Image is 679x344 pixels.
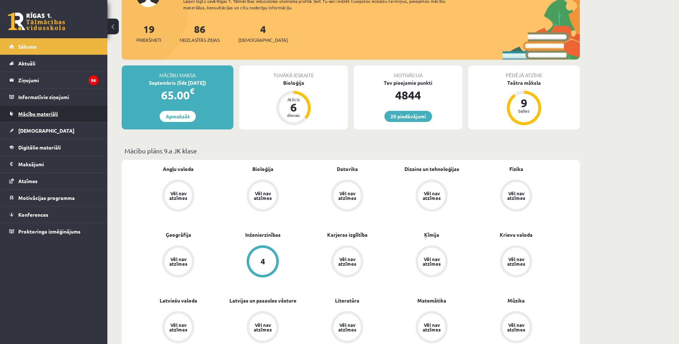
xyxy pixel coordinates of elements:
[337,165,358,173] a: Datorika
[506,323,526,332] div: Vēl nav atzīmes
[9,139,98,156] a: Digitālie materiāli
[474,245,558,279] a: Vēl nav atzīmes
[354,65,462,79] div: Motivācija
[9,55,98,72] a: Aktuāli
[468,79,580,126] a: Teātra māksla 9 balles
[404,165,459,173] a: Dizains un tehnoloģijas
[9,223,98,240] a: Proktoringa izmēģinājums
[508,297,525,304] a: Mūzika
[506,191,526,200] div: Vēl nav atzīmes
[18,72,98,88] legend: Ziņojumi
[335,297,359,304] a: Literatūra
[18,110,58,117] span: Mācību materiāli
[168,323,188,332] div: Vēl nav atzīmes
[9,173,98,189] a: Atzīmes
[9,206,98,223] a: Konferences
[122,79,233,87] div: Septembris (līdz [DATE])
[337,257,357,266] div: Vēl nav atzīmes
[122,87,233,104] div: 65.00
[238,23,288,44] a: 4[DEMOGRAPHIC_DATA]
[474,180,558,213] a: Vēl nav atzīmes
[468,65,580,79] div: Pēdējā atzīme
[239,79,348,126] a: Bioloģija Atlicis 6 dienas
[513,97,535,109] div: 9
[125,146,577,156] p: Mācību plāns 9.a JK klase
[354,87,462,104] div: 4844
[9,105,98,122] a: Mācību materiāli
[509,165,523,173] a: Fizika
[261,257,265,265] div: 4
[122,65,233,79] div: Mācību maksa
[18,43,37,50] span: Sākums
[305,245,389,279] a: Vēl nav atzīmes
[337,191,357,200] div: Vēl nav atzīmes
[190,86,194,96] span: €
[18,89,98,105] legend: Informatīvie ziņojumi
[180,36,220,44] span: Neizlasītās ziņas
[389,245,474,279] a: Vēl nav atzīmes
[160,111,196,122] a: Apmaksāt
[9,89,98,105] a: Informatīvie ziņojumi
[422,257,442,266] div: Vēl nav atzīmes
[417,297,446,304] a: Matemātika
[136,180,220,213] a: Vēl nav atzīmes
[337,323,357,332] div: Vēl nav atzīmes
[9,190,98,206] a: Motivācijas programma
[166,231,191,239] a: Ģeogrāfija
[500,231,533,239] a: Krievu valoda
[253,323,273,332] div: Vēl nav atzīmes
[354,79,462,87] div: Tev pieejamie punkti
[229,297,296,304] a: Latvijas un pasaules vēsture
[9,38,98,55] a: Sākums
[245,231,281,239] a: Inženierzinības
[180,23,220,44] a: 86Neizlasītās ziņas
[239,65,348,79] div: Tuvākā ieskaite
[283,102,304,113] div: 6
[8,13,65,30] a: Rīgas 1. Tālmācības vidusskola
[18,211,48,218] span: Konferences
[160,297,197,304] a: Latviešu valoda
[9,72,98,88] a: Ziņojumi86
[18,178,38,184] span: Atzīmes
[136,36,161,44] span: Priekšmeti
[18,228,81,235] span: Proktoringa izmēģinājums
[327,231,368,239] a: Karjeras izglītība
[506,257,526,266] div: Vēl nav atzīmes
[88,75,98,85] i: 86
[283,113,304,117] div: dienas
[422,323,442,332] div: Vēl nav atzīmes
[252,165,273,173] a: Bioloģija
[136,245,220,279] a: Vēl nav atzīmes
[18,195,75,201] span: Motivācijas programma
[283,97,304,102] div: Atlicis
[220,180,305,213] a: Vēl nav atzīmes
[253,191,273,200] div: Vēl nav atzīmes
[305,180,389,213] a: Vēl nav atzīmes
[9,156,98,172] a: Maksājumi
[424,231,439,239] a: Ķīmija
[220,245,305,279] a: 4
[422,191,442,200] div: Vēl nav atzīmes
[239,79,348,87] div: Bioloģija
[468,79,580,87] div: Teātra māksla
[163,165,194,173] a: Angļu valoda
[384,111,432,122] a: 20 piedāvājumi
[238,36,288,44] span: [DEMOGRAPHIC_DATA]
[136,23,161,44] a: 19Priekšmeti
[168,191,188,200] div: Vēl nav atzīmes
[18,144,61,151] span: Digitālie materiāli
[513,109,535,113] div: balles
[18,60,35,67] span: Aktuāli
[18,127,74,134] span: [DEMOGRAPHIC_DATA]
[389,180,474,213] a: Vēl nav atzīmes
[168,257,188,266] div: Vēl nav atzīmes
[9,122,98,139] a: [DEMOGRAPHIC_DATA]
[18,156,98,172] legend: Maksājumi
